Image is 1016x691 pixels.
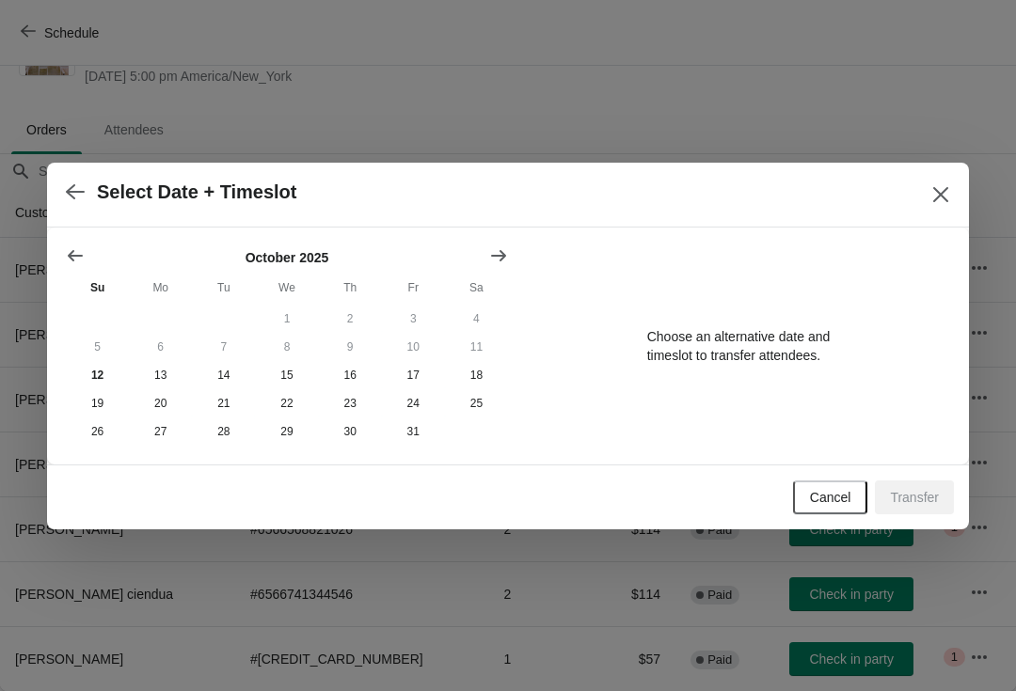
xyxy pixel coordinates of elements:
button: Cancel [793,480,868,514]
button: Thursday October 23 2025 [319,389,382,417]
button: Tuesday October 7 2025 [192,333,255,361]
th: Thursday [319,271,382,305]
button: Close [924,178,958,212]
button: Wednesday October 1 2025 [255,305,318,333]
button: Tuesday October 14 2025 [192,361,255,389]
button: Tuesday October 21 2025 [192,389,255,417]
p: Choose an alternative date and timeslot to transfer attendees. [647,327,831,365]
button: Sunday October 19 2025 [66,389,129,417]
button: Monday October 6 2025 [129,333,192,361]
button: Saturday October 25 2025 [445,389,508,417]
button: Thursday October 30 2025 [319,417,382,446]
button: Wednesday October 8 2025 [255,333,318,361]
button: Friday October 24 2025 [382,389,445,417]
button: Friday October 3 2025 [382,305,445,333]
th: Tuesday [192,271,255,305]
button: Wednesday October 29 2025 [255,417,318,446]
button: Saturday October 18 2025 [445,361,508,389]
button: Sunday October 5 2025 [66,333,129,361]
button: Monday October 13 2025 [129,361,192,389]
th: Saturday [445,271,508,305]
button: Saturday October 11 2025 [445,333,508,361]
button: Show next month, November 2025 [482,239,516,273]
button: Wednesday October 15 2025 [255,361,318,389]
button: Sunday October 26 2025 [66,417,129,446]
th: Sunday [66,271,129,305]
th: Monday [129,271,192,305]
h2: Select Date + Timeslot [97,181,297,203]
button: Tuesday October 28 2025 [192,417,255,446]
button: Saturday October 4 2025 [445,305,508,333]
button: Wednesday October 22 2025 [255,389,318,417]
button: Show previous month, September 2025 [58,239,92,273]
button: Friday October 31 2025 [382,417,445,446]
button: Friday October 17 2025 [382,361,445,389]
button: Thursday October 16 2025 [319,361,382,389]
button: Monday October 27 2025 [129,417,192,446]
button: Monday October 20 2025 [129,389,192,417]
button: Thursday October 9 2025 [319,333,382,361]
button: Thursday October 2 2025 [319,305,382,333]
th: Wednesday [255,271,318,305]
span: Cancel [810,490,851,505]
button: Friday October 10 2025 [382,333,445,361]
button: Today Sunday October 12 2025 [66,361,129,389]
th: Friday [382,271,445,305]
